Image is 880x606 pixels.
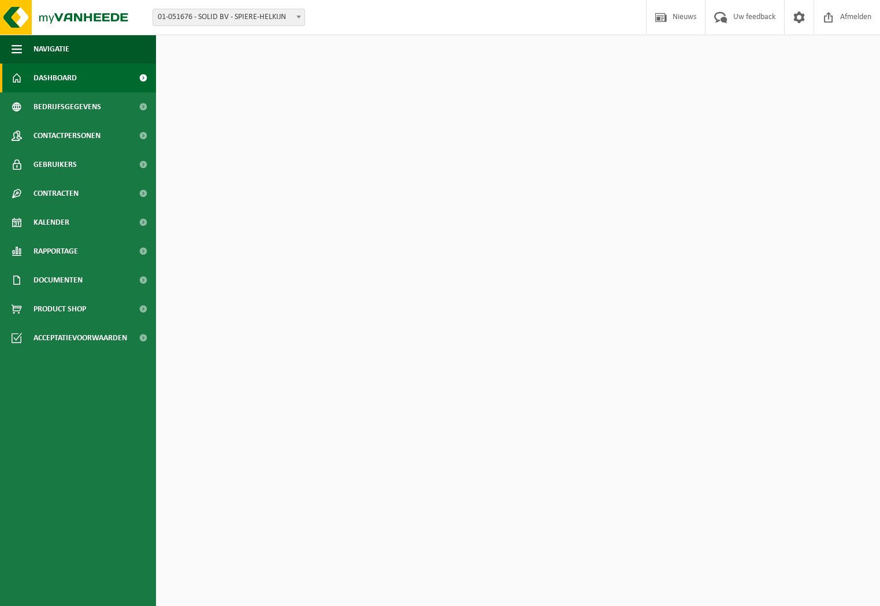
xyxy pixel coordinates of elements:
span: Product Shop [34,295,86,324]
span: Kalender [34,208,69,237]
span: Dashboard [34,64,77,92]
span: Rapportage [34,237,78,266]
span: Documenten [34,266,83,295]
span: Gebruikers [34,150,77,179]
span: 01-051676 - SOLID BV - SPIERE-HELKIJN [153,9,305,25]
span: Contactpersonen [34,121,101,150]
span: Bedrijfsgegevens [34,92,101,121]
span: Contracten [34,179,79,208]
span: Acceptatievoorwaarden [34,324,127,352]
span: 01-051676 - SOLID BV - SPIERE-HELKIJN [153,9,305,26]
span: Navigatie [34,35,69,64]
